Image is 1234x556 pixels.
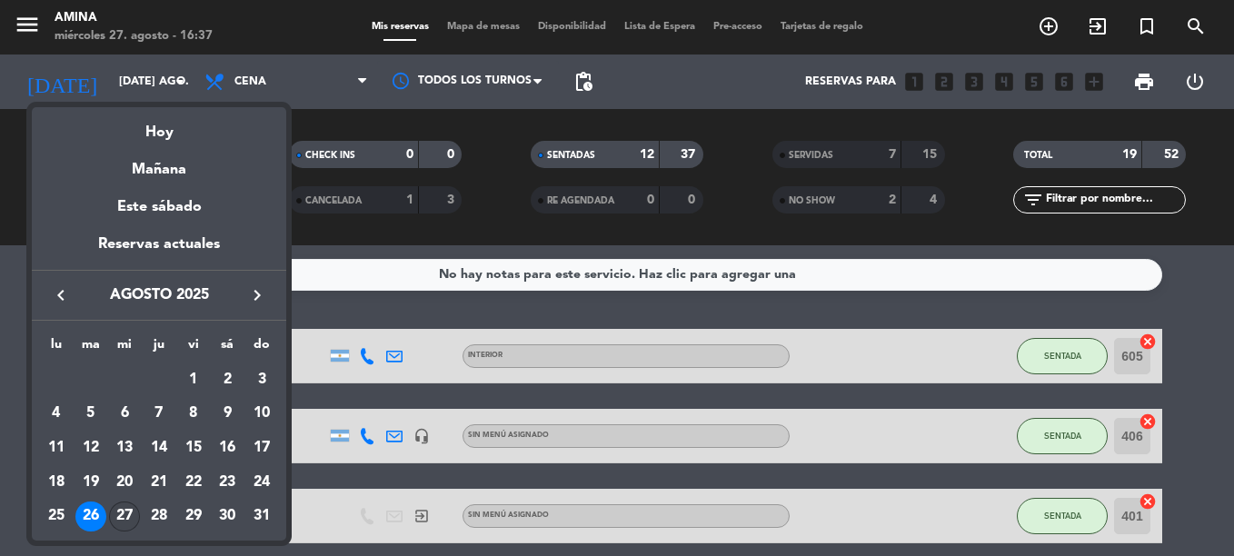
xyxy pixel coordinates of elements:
[39,465,74,500] td: 18 de agosto de 2025
[142,397,176,432] td: 7 de agosto de 2025
[75,501,106,532] div: 26
[176,334,211,362] th: viernes
[176,500,211,534] td: 29 de agosto de 2025
[142,500,176,534] td: 28 de agosto de 2025
[246,432,277,463] div: 17
[41,432,72,463] div: 11
[178,364,209,395] div: 1
[142,334,176,362] th: jueves
[212,364,243,395] div: 2
[246,501,277,532] div: 31
[41,501,72,532] div: 25
[41,467,72,498] div: 18
[39,500,74,534] td: 25 de agosto de 2025
[107,397,142,432] td: 6 de agosto de 2025
[246,467,277,498] div: 24
[109,501,140,532] div: 27
[75,467,106,498] div: 19
[176,362,211,397] td: 1 de agosto de 2025
[246,398,277,429] div: 10
[32,144,286,182] div: Mañana
[144,467,174,498] div: 21
[178,398,209,429] div: 8
[107,431,142,465] td: 13 de agosto de 2025
[241,283,274,307] button: keyboard_arrow_right
[211,397,245,432] td: 9 de agosto de 2025
[178,467,209,498] div: 22
[211,431,245,465] td: 16 de agosto de 2025
[32,107,286,144] div: Hoy
[144,432,174,463] div: 14
[212,501,243,532] div: 30
[244,397,279,432] td: 10 de agosto de 2025
[39,334,74,362] th: lunes
[144,398,174,429] div: 7
[109,467,140,498] div: 20
[32,182,286,233] div: Este sábado
[212,398,243,429] div: 9
[74,465,108,500] td: 19 de agosto de 2025
[178,432,209,463] div: 15
[107,500,142,534] td: 27 de agosto de 2025
[176,397,211,432] td: 8 de agosto de 2025
[176,465,211,500] td: 22 de agosto de 2025
[244,362,279,397] td: 3 de agosto de 2025
[39,431,74,465] td: 11 de agosto de 2025
[211,362,245,397] td: 2 de agosto de 2025
[244,431,279,465] td: 17 de agosto de 2025
[74,397,108,432] td: 5 de agosto de 2025
[246,284,268,306] i: keyboard_arrow_right
[75,398,106,429] div: 5
[74,431,108,465] td: 12 de agosto de 2025
[212,432,243,463] div: 16
[211,465,245,500] td: 23 de agosto de 2025
[32,233,286,270] div: Reservas actuales
[50,284,72,306] i: keyboard_arrow_left
[39,362,176,397] td: AGO.
[244,500,279,534] td: 31 de agosto de 2025
[77,283,241,307] span: agosto 2025
[74,500,108,534] td: 26 de agosto de 2025
[39,397,74,432] td: 4 de agosto de 2025
[107,334,142,362] th: miércoles
[244,334,279,362] th: domingo
[211,500,245,534] td: 30 de agosto de 2025
[144,501,174,532] div: 28
[244,465,279,500] td: 24 de agosto de 2025
[178,501,209,532] div: 29
[211,334,245,362] th: sábado
[142,465,176,500] td: 21 de agosto de 2025
[246,364,277,395] div: 3
[45,283,77,307] button: keyboard_arrow_left
[212,467,243,498] div: 23
[142,431,176,465] td: 14 de agosto de 2025
[109,432,140,463] div: 13
[74,334,108,362] th: martes
[41,398,72,429] div: 4
[75,432,106,463] div: 12
[176,431,211,465] td: 15 de agosto de 2025
[109,398,140,429] div: 6
[107,465,142,500] td: 20 de agosto de 2025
